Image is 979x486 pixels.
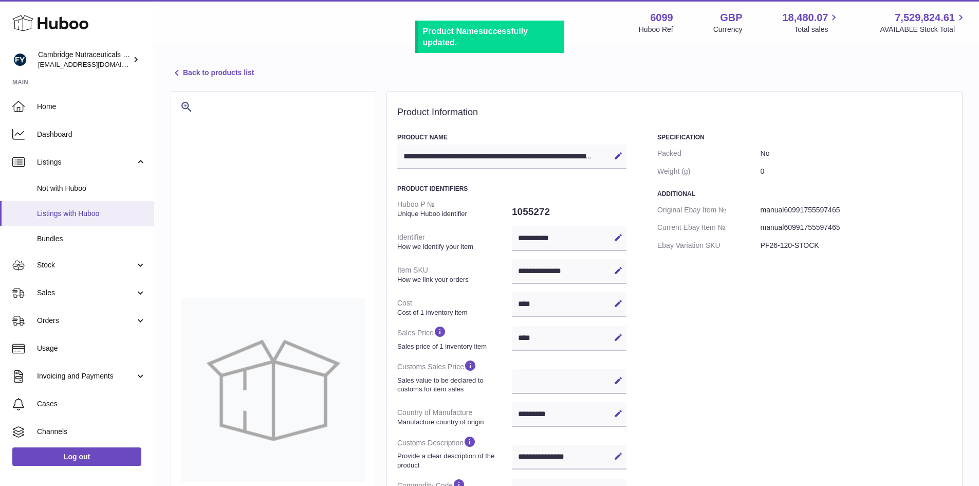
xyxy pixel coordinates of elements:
h3: Specification [657,133,952,141]
span: Orders [37,316,135,326]
dt: Item SKU [397,261,512,288]
span: AVAILABLE Stock Total [880,25,967,34]
dt: Packed [657,145,761,163]
img: huboo@camnutra.com [12,52,28,67]
dt: Country of Manufacture [397,404,512,430]
dd: 0 [761,163,952,181]
span: [EMAIL_ADDRESS][DOMAIN_NAME] [38,60,151,68]
dt: Original Ebay Item № [657,201,761,219]
dt: Cost [397,294,512,321]
div: Huboo Ref [639,25,673,34]
span: Total sales [794,25,840,34]
span: Not with Huboo [37,184,146,193]
a: Log out [12,447,141,466]
dt: Weight (g) [657,163,761,181]
strong: GBP [720,11,742,25]
a: 7,529,824.61 AVAILABLE Stock Total [880,11,967,34]
span: Channels [37,427,146,437]
dt: Sales Price [397,321,512,355]
h3: Product Name [397,133,626,141]
strong: Provide a clear description of the product [397,452,509,470]
span: 18,480.07 [782,11,828,25]
a: 18,480.07 Total sales [782,11,840,34]
span: Cases [37,399,146,409]
div: Currency [713,25,743,34]
dt: Identifier [397,228,512,255]
dt: Ebay Variation SKU [657,237,761,255]
strong: How we link your orders [397,275,509,284]
a: Back to products list [171,67,254,79]
span: 7,529,824.61 [895,11,955,25]
dt: Huboo P № [397,195,512,222]
dd: manual60991755597465 [761,219,952,237]
dd: No [761,145,952,163]
span: Invoicing and Payments [37,371,135,381]
dd: manual60991755597465 [761,201,952,219]
dd: 1055272 [512,201,626,223]
dt: Current Ebay Item № [657,219,761,237]
span: Bundles [37,234,146,244]
dd: PF26-120-STOCK [761,237,952,255]
dt: Customs Sales Price [397,355,512,398]
strong: Sales value to be declared to customs for item sales [397,376,509,394]
strong: Cost of 1 inventory item [397,308,509,317]
span: Stock [37,260,135,270]
span: Sales [37,288,135,298]
strong: Unique Huboo identifier [397,209,509,219]
dt: Customs Description [397,431,512,474]
img: no-photo-large.jpg [181,298,365,482]
strong: Manufacture country of origin [397,418,509,427]
span: Listings with Huboo [37,209,146,219]
strong: How we identify your item [397,242,509,251]
div: successfully updated. [423,26,559,48]
h3: Additional [657,190,952,198]
h2: Product Information [397,107,952,118]
b: Product Name [423,27,478,35]
span: Home [37,102,146,112]
span: Listings [37,157,135,167]
strong: 6099 [650,11,673,25]
strong: Sales price of 1 inventory item [397,342,509,351]
span: Usage [37,344,146,353]
h3: Product Identifiers [397,185,626,193]
span: Dashboard [37,130,146,139]
div: Cambridge Nutraceuticals Ltd [38,50,131,69]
